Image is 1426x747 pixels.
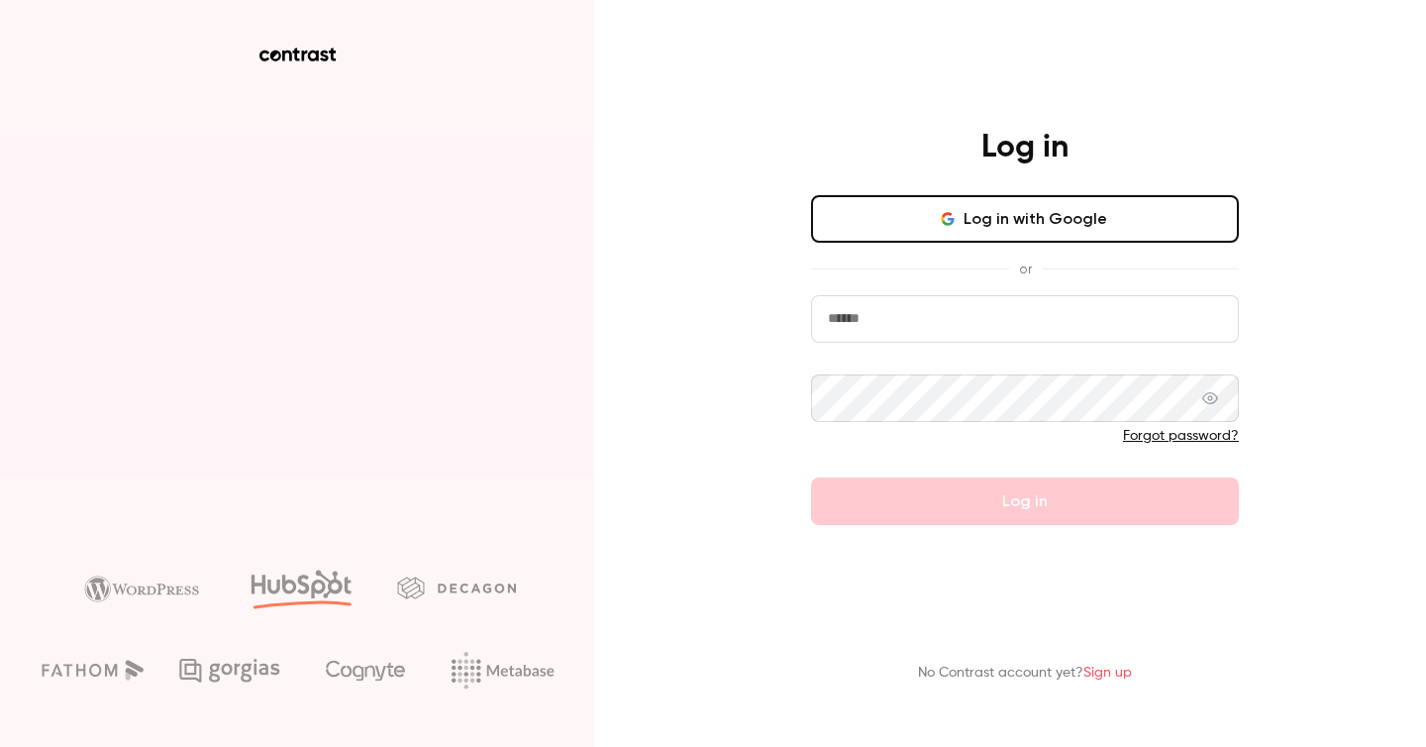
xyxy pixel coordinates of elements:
[811,195,1239,243] button: Log in with Google
[1083,666,1132,680] a: Sign up
[981,128,1069,167] h4: Log in
[918,663,1132,684] p: No Contrast account yet?
[1123,429,1239,443] a: Forgot password?
[397,577,516,598] img: decagon
[1009,259,1042,279] span: or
